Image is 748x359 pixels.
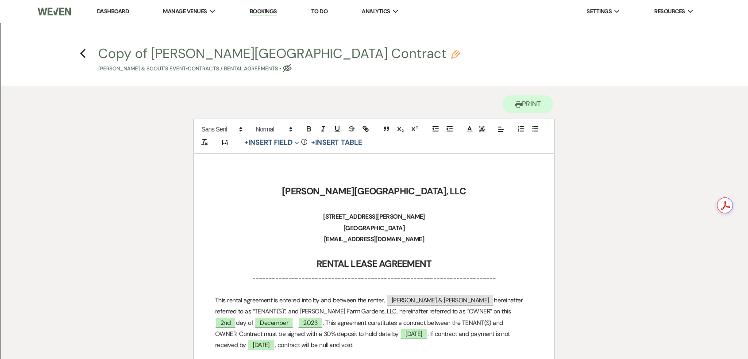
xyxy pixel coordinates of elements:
[586,7,612,16] span: Settings
[38,2,71,21] img: Weven Logo
[244,139,248,146] span: +
[250,8,277,16] a: Bookings
[311,8,328,15] a: To Do
[163,7,207,16] span: Manage Venues
[252,124,295,135] span: Header Formats
[463,124,476,135] span: Text Color
[495,124,507,135] span: Alignment
[311,139,315,146] span: +
[654,7,685,16] span: Resources
[362,7,390,16] span: Analytics
[241,137,302,148] button: Insert Field
[308,137,365,148] button: +Insert Table
[476,124,488,135] span: Text Background Color
[97,8,129,15] a: Dashboard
